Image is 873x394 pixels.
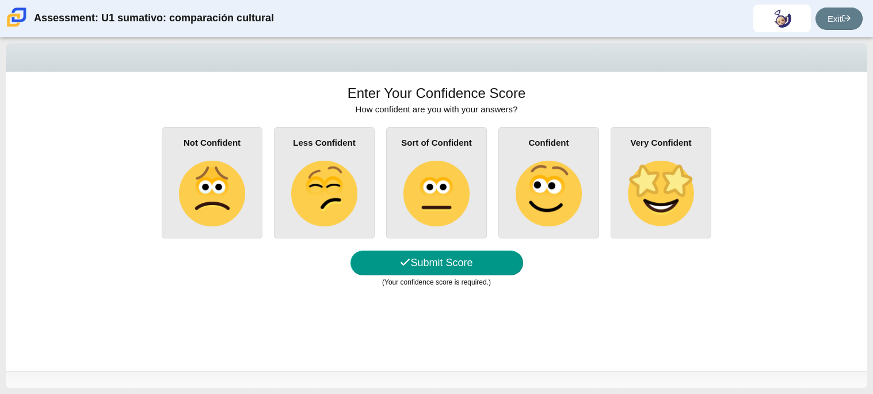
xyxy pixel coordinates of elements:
[628,161,693,226] img: star-struck-face.png
[350,251,523,275] button: Submit Score
[529,138,569,147] b: Confident
[401,138,471,147] b: Sort of Confident
[34,5,274,32] div: Assessment: U1 sumativo: comparación cultural
[179,161,245,226] img: slightly-frowning-face.png
[382,278,491,286] small: (Your confidence score is required.)
[403,161,469,226] img: neutral-face.png
[5,5,29,29] img: Carmen School of Science & Technology
[631,138,692,147] b: Very Confident
[516,161,581,226] img: slightly-smiling-face.png
[773,9,791,28] img: iris.hernandez.kzMpZg
[293,138,355,147] b: Less Confident
[291,161,357,226] img: confused-face.png
[5,21,29,31] a: Carmen School of Science & Technology
[356,104,518,114] span: How confident are you with your answers?
[815,7,863,30] a: Exit
[348,84,526,103] h1: Enter Your Confidence Score
[184,138,241,147] b: Not Confident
